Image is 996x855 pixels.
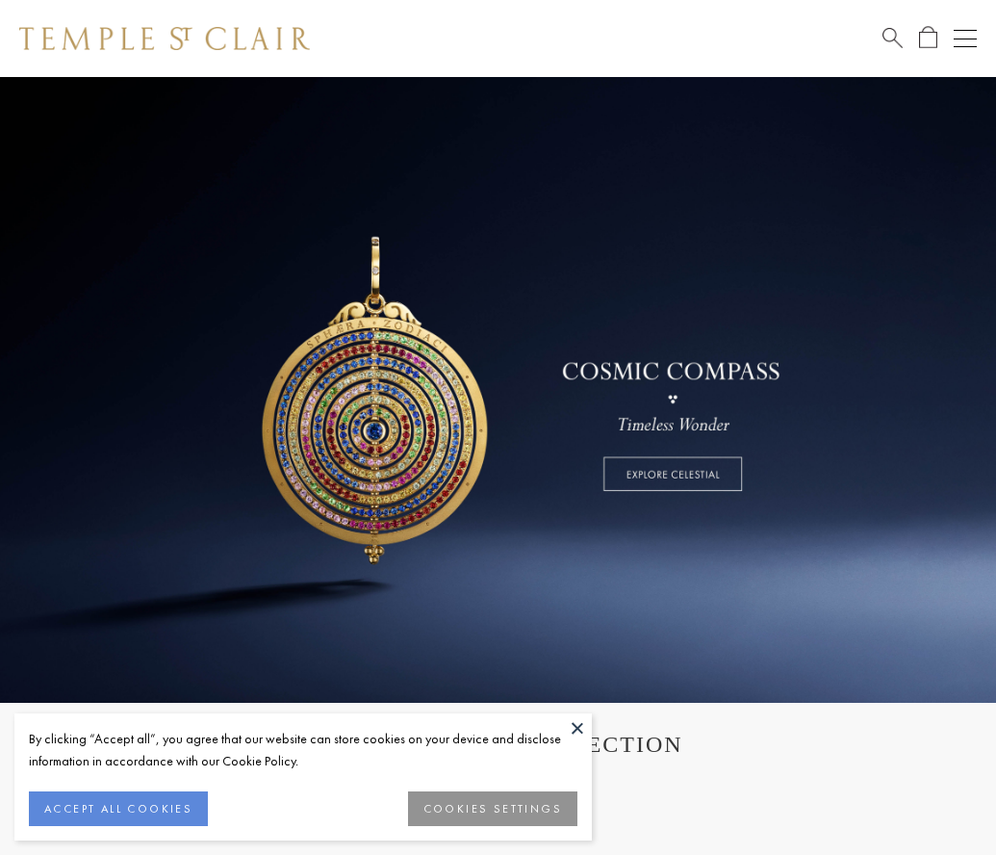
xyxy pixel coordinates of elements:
button: Open navigation [954,27,977,50]
img: Temple St. Clair [19,27,310,50]
button: COOKIES SETTINGS [408,791,577,826]
button: ACCEPT ALL COOKIES [29,791,208,826]
a: Search [882,26,903,50]
div: By clicking “Accept all”, you agree that our website can store cookies on your device and disclos... [29,728,577,772]
a: Open Shopping Bag [919,26,937,50]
